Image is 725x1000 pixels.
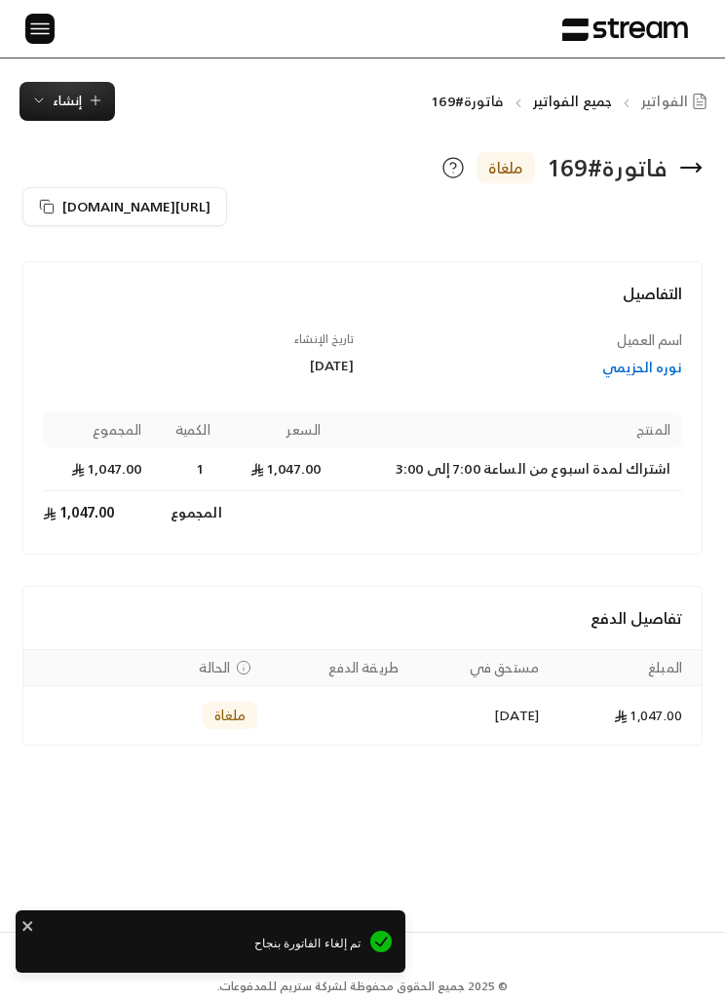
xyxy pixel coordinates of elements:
[28,17,52,41] img: menu
[29,935,361,952] span: تم إلغاء الفاتورة بنجاح
[62,194,210,218] span: [URL][DOMAIN_NAME]
[533,89,612,113] a: جميع الفواتير
[191,459,210,479] span: 1
[153,412,221,447] th: الكمية
[43,356,354,375] div: [DATE]
[371,358,682,377] a: نوره الحزيمي
[199,658,230,677] span: الحالة
[332,447,682,491] td: اشتراك لمدة اسبوع من الساعة 7:00 إلى 3:00
[21,916,35,934] button: close
[43,412,153,447] th: المجموع
[222,447,332,491] td: 1,047.00
[410,650,551,686] th: مستحق في
[217,978,508,995] div: © 2025 جميع الحقوق محفوظة لشركة ستريم للمدفوعات.
[153,491,221,534] td: المجموع
[23,649,702,745] table: Payments
[43,491,153,534] td: 1,047.00
[43,447,153,491] td: 1,047.00
[431,92,503,111] p: فاتورة#169
[641,92,714,111] a: الفواتير
[332,412,682,447] th: المنتج
[214,706,247,725] span: ملغاة
[22,187,227,226] button: [URL][DOMAIN_NAME]
[410,686,551,745] td: [DATE]
[547,152,668,183] div: فاتورة # 169
[431,92,714,111] nav: breadcrumb
[562,18,688,42] img: Logo
[53,90,82,112] span: إنشاء
[43,282,682,325] h4: التفاصيل
[617,327,682,352] span: اسم العميل
[551,650,702,686] th: المبلغ
[488,156,523,179] span: ملغاة
[43,412,682,534] table: Products
[551,686,702,745] td: 1,047.00
[222,412,332,447] th: السعر
[269,650,410,686] th: طريقة الدفع
[43,606,682,630] h4: تفاصيل الدفع
[19,82,115,121] button: إنشاء
[294,328,354,349] span: تاريخ الإنشاء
